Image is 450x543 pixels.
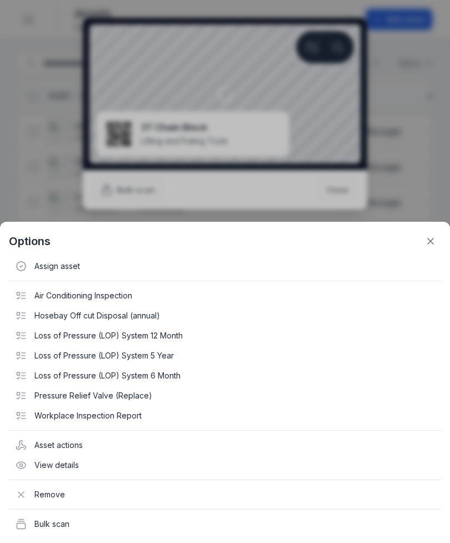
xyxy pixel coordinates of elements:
[9,485,441,505] div: Remove
[9,366,441,386] div: Loss of Pressure (LOP) System 6 Month
[9,455,441,475] div: View details
[9,326,441,346] div: Loss of Pressure (LOP) System 12 Month
[9,406,441,426] div: Workplace Inspection Report
[9,286,441,306] div: Air Conditioning Inspection
[9,435,441,455] div: Asset actions
[9,256,441,276] div: Assign asset
[9,306,441,326] div: Hosebay Off cut Disposal (annual)
[9,386,441,406] div: Pressure Relief Valve (Replace)
[9,514,441,534] div: Bulk scan
[9,233,51,249] strong: Options
[9,346,441,366] div: Loss of Pressure (LOP) System 5 Year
